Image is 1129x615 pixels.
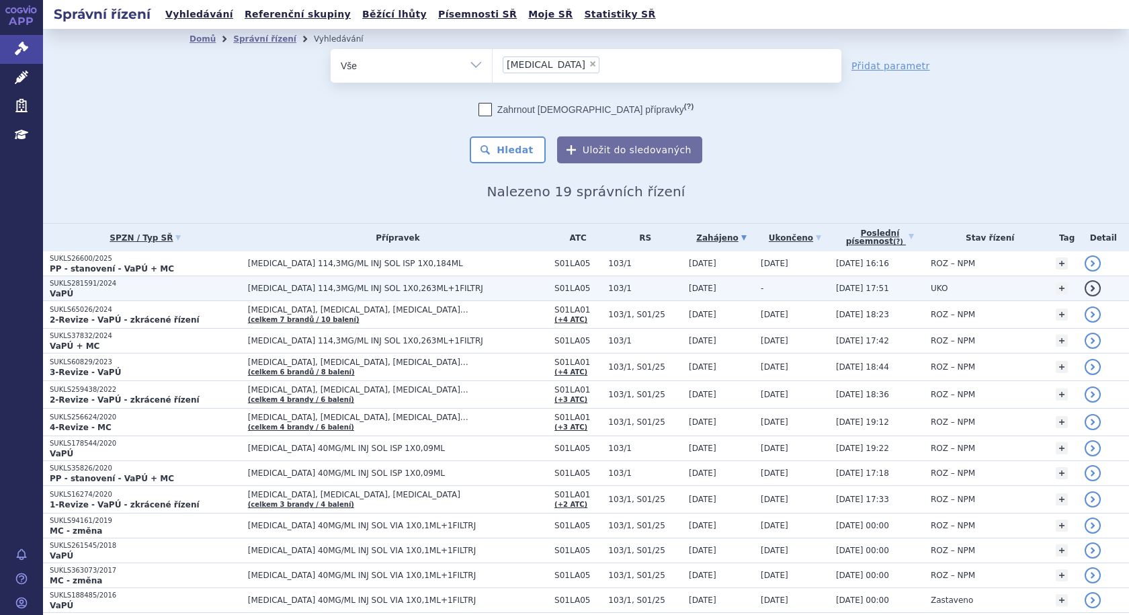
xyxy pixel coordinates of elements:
span: × [589,60,597,68]
a: + [1056,257,1068,270]
span: ROZ – NPM [931,336,975,345]
span: ROZ – NPM [931,521,975,530]
span: 103/1 [608,468,682,478]
span: S01LA05 [554,284,601,293]
span: Nalezeno 19 správních řízení [487,183,685,200]
a: (+4 ATC) [554,368,587,376]
span: [DATE] [761,571,788,580]
span: [DATE] [761,336,788,345]
a: Domů [190,34,216,44]
a: detail [1085,386,1101,403]
a: + [1056,467,1068,479]
abbr: (?) [684,102,694,111]
a: detail [1085,491,1101,507]
a: + [1056,442,1068,454]
p: SUKLS16274/2020 [50,490,241,499]
a: + [1056,544,1068,557]
span: [MEDICAL_DATA] 114,3MG/ML INJ SOL 1X0,263ML+1FILTRJ [248,284,548,293]
span: ROZ – NPM [931,362,975,372]
a: + [1056,282,1068,294]
a: + [1056,361,1068,373]
strong: MC - změna [50,526,102,536]
li: Vyhledávání [314,29,381,49]
span: [MEDICAL_DATA] [507,60,585,69]
span: 103/1 [608,284,682,293]
span: [DATE] 18:36 [836,390,889,399]
span: 103/1, S01/25 [608,495,682,504]
span: [DATE] [689,596,716,605]
a: (celkem 7 brandů / 10 balení) [248,316,360,323]
a: Poslednípísemnost(?) [836,224,924,251]
th: Tag [1049,224,1077,251]
span: ROZ – NPM [931,417,975,427]
span: [DATE] 17:51 [836,284,889,293]
a: Správní řízení [233,34,296,44]
span: [MEDICAL_DATA], [MEDICAL_DATA], [MEDICAL_DATA]… [248,305,548,315]
a: detail [1085,414,1101,430]
button: Uložit do sledovaných [557,136,702,163]
span: [MEDICAL_DATA], [MEDICAL_DATA], [MEDICAL_DATA] [248,490,548,499]
span: [DATE] [761,444,788,453]
a: + [1056,569,1068,581]
a: SPZN / Typ SŘ [50,229,241,247]
span: S01LA05 [554,259,601,268]
span: [DATE] [761,495,788,504]
a: detail [1085,440,1101,456]
span: [DATE] [761,468,788,478]
strong: VaPÚ [50,551,73,561]
a: Běžící lhůty [358,5,431,24]
a: + [1056,520,1068,532]
span: [DATE] [761,362,788,372]
span: [DATE] [689,259,716,268]
a: + [1056,493,1068,505]
th: Přípravek [241,224,548,251]
span: [DATE] [689,310,716,319]
span: [DATE] [689,390,716,399]
span: [DATE] 19:22 [836,444,889,453]
p: SUKLS188485/2016 [50,591,241,600]
strong: MC - změna [50,576,102,585]
a: (+2 ATC) [554,501,587,508]
a: detail [1085,465,1101,481]
span: [DATE] 17:42 [836,336,889,345]
span: [MEDICAL_DATA] 40MG/ML INJ SOL VIA 1X0,1ML+1FILTRJ [248,596,548,605]
span: S01LA01 [554,385,601,395]
p: SUKLS363073/2017 [50,566,241,575]
p: SUKLS60829/2023 [50,358,241,367]
span: 103/1, S01/25 [608,390,682,399]
span: ROZ – NPM [931,571,975,580]
span: 103/1, S01/25 [608,310,682,319]
span: S01LA05 [554,596,601,605]
span: [MEDICAL_DATA] 40MG/ML INJ SOL VIA 1X0,1ML+1FILTRJ [248,521,548,530]
span: [DATE] [761,521,788,530]
span: [DATE] [689,284,716,293]
p: SUKLS259438/2022 [50,385,241,395]
a: detail [1085,518,1101,534]
span: UKO [931,284,948,293]
a: Přidat parametr [851,59,930,73]
span: ROZ – NPM [931,468,975,478]
span: [MEDICAL_DATA] 40MG/ML INJ SOL ISP 1X0,09ML [248,444,548,453]
a: + [1056,388,1068,401]
span: ROZ – NPM [931,259,975,268]
p: SUKLS281591/2024 [50,279,241,288]
span: S01LA05 [554,521,601,530]
span: 103/1, S01/25 [608,362,682,372]
span: [DATE] [689,336,716,345]
strong: VaPÚ [50,289,73,298]
span: [DATE] 00:00 [836,596,889,605]
span: S01LA01 [554,358,601,367]
span: [DATE] 00:00 [836,546,889,555]
span: 103/1, S01/25 [608,521,682,530]
p: SUKLS26600/2025 [50,254,241,263]
strong: VaPÚ [50,449,73,458]
span: [MEDICAL_DATA] 114,3MG/ML INJ SOL 1X0,263ML+1FILTRJ [248,336,548,345]
strong: PP - stanovení - VaPÚ + MC [50,474,174,483]
span: [DATE] 17:33 [836,495,889,504]
a: detail [1085,592,1101,608]
p: SUKLS65026/2024 [50,305,241,315]
span: [DATE] 18:23 [836,310,889,319]
a: detail [1085,280,1101,296]
th: RS [601,224,682,251]
span: ROZ – NPM [931,495,975,504]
